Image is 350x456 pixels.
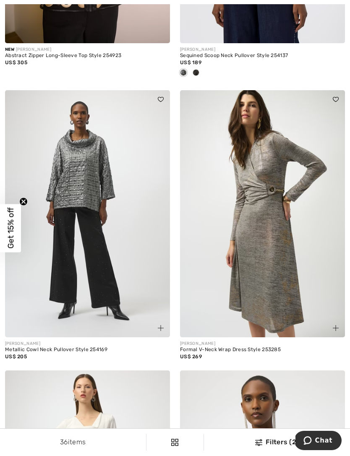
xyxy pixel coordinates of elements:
div: Sequined Scoop Neck Pullover Style 254137 [180,53,345,59]
img: Filters [255,439,262,446]
img: plus_v2.svg [333,325,339,331]
img: Metallic Cowl Neck Pullover Style 254169. Pewter [5,90,170,338]
div: Metallic Cowl Neck Pullover Style 254169 [5,347,170,353]
span: Get 15% off [6,208,16,249]
iframe: Opens a widget where you can chat to one of our agents [295,431,342,452]
span: New [5,47,14,52]
span: 36 [60,438,68,446]
div: [PERSON_NAME] [5,341,170,347]
div: [PERSON_NAME] [5,47,170,53]
div: [PERSON_NAME] [180,47,345,53]
div: Black/Silver [177,66,190,80]
span: US$ 205 [5,354,27,360]
div: Formal V-Neck Wrap Dress Style 253285 [180,347,345,353]
span: US$ 189 [180,60,201,65]
div: Filters (2) [209,437,345,447]
img: heart_black_full.svg [333,97,339,102]
div: Abstract Zipper Long-Sleeve Top Style 254923 [5,53,170,59]
img: Formal V-Neck Wrap Dress Style 253285. Beige/multi [180,90,345,338]
img: heart_black_full.svg [158,97,164,102]
div: [PERSON_NAME] [180,341,345,347]
button: Close teaser [19,197,28,206]
img: Filters [171,439,178,446]
div: Black/Black [190,66,202,80]
span: US$ 269 [180,354,202,360]
img: plus_v2.svg [158,325,164,331]
span: US$ 305 [5,60,27,65]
